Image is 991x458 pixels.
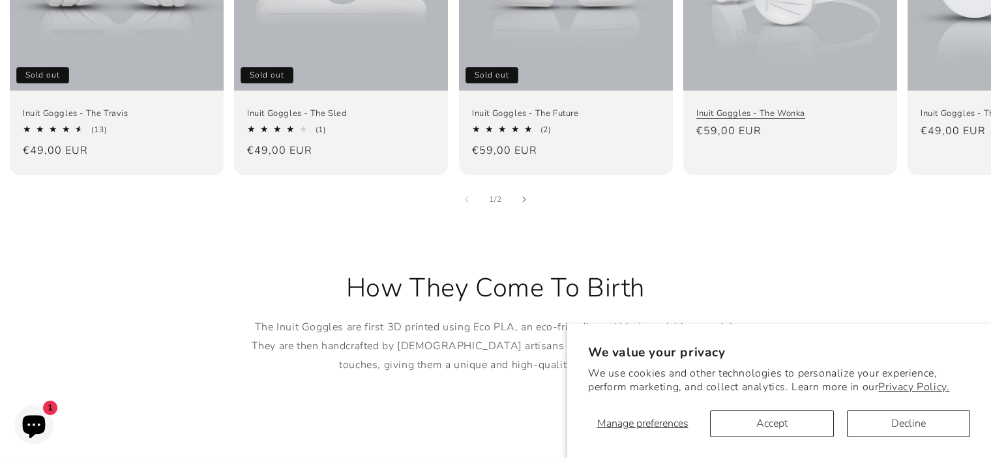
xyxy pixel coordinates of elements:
[241,318,750,374] p: The Inuit Goggles are first 3D printed using Eco PLA, an eco-friendly and biodegradable material....
[878,380,949,394] a: Privacy Policy.
[696,108,884,119] a: Inuit Goggles - The Wonka
[710,410,833,437] button: Accept
[23,108,211,119] a: Inuit Goggles - The Travis
[489,193,494,206] span: 1
[247,108,435,119] a: Inuit Goggles - The Sled
[510,185,539,214] button: Slide right
[472,108,660,119] a: Inuit Goggles - The Future
[10,405,57,448] inbox-online-store-chat: Shopify online store chat
[241,271,750,305] h2: How They Come To Birth
[588,345,970,361] h2: We value your privacy
[452,185,481,214] button: Slide left
[494,193,497,206] span: /
[497,193,502,206] span: 2
[597,416,688,431] span: Manage preferences
[588,410,697,437] button: Manage preferences
[847,410,970,437] button: Decline
[588,367,970,394] p: We use cookies and other technologies to personalize your experience, perform marketing, and coll...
